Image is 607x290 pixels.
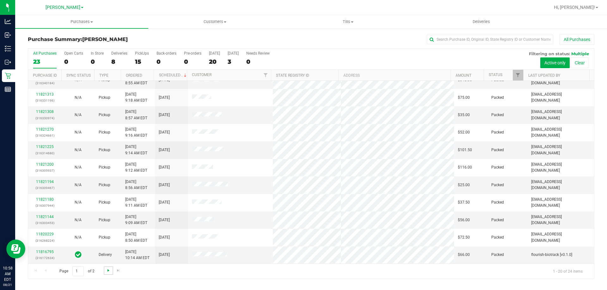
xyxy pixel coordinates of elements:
[99,217,110,223] span: Pickup
[491,129,504,135] span: Packed
[125,197,147,209] span: [DATE] 9:11 AM EDT
[531,231,590,243] span: [EMAIL_ADDRESS][DOMAIN_NAME]
[282,19,414,25] span: Tills
[75,148,82,152] span: Not Applicable
[99,164,110,170] span: Pickup
[554,5,595,10] span: Hi, [PERSON_NAME]!
[125,92,147,104] span: [DATE] 9:18 AM EDT
[571,51,589,56] span: Multiple
[46,5,80,10] span: [PERSON_NAME]
[54,266,100,276] span: Page of 2
[491,147,504,153] span: Packed
[32,80,58,86] p: (316340184)
[261,70,271,80] a: Filter
[28,37,217,42] h3: Purchase Summary:
[531,179,590,191] span: [EMAIL_ADDRESS][DOMAIN_NAME]
[192,73,212,77] a: Customer
[32,133,58,139] p: (316324661)
[491,164,504,170] span: Packed
[531,144,590,156] span: [EMAIL_ADDRESS][DOMAIN_NAME]
[75,129,82,135] button: N/A
[75,200,82,204] span: Not Applicable
[209,51,220,56] div: [DATE]
[531,109,590,121] span: [EMAIL_ADDRESS][DOMAIN_NAME]
[548,266,588,276] span: 1 - 20 of 24 items
[184,58,201,65] div: 0
[75,95,82,101] button: N/A
[114,266,123,275] a: Go to the last page
[15,19,148,25] span: Purchases
[246,51,270,56] div: Needs Review
[5,32,11,38] inline-svg: Inbound
[125,127,147,139] span: [DATE] 9:16 AM EDT
[33,58,57,65] div: 23
[540,57,570,68] button: Active only
[33,51,57,56] div: All Purchases
[560,34,594,45] button: All Purchases
[458,234,470,240] span: $72.50
[159,199,170,205] span: [DATE]
[75,234,82,240] button: N/A
[99,95,110,101] span: Pickup
[159,182,170,188] span: [DATE]
[156,51,176,56] div: Back-orders
[91,51,104,56] div: In Store
[104,266,113,275] a: Go to the next page
[491,199,504,205] span: Packed
[529,51,570,56] span: Filtering on status:
[99,182,110,188] span: Pickup
[36,109,54,114] a: 11821308
[228,58,239,65] div: 3
[36,162,54,167] a: 11821200
[464,19,499,25] span: Deliveries
[36,197,54,202] a: 11821180
[125,162,147,174] span: [DATE] 9:12 AM EDT
[33,73,57,78] a: Purchase ID
[184,51,201,56] div: Pre-orders
[99,199,110,205] span: Pickup
[491,95,504,101] span: Packed
[75,183,82,187] span: Not Applicable
[111,51,127,56] div: Deliveries
[3,265,12,282] p: 10:58 AM EDT
[75,218,82,222] span: Not Applicable
[135,51,149,56] div: PickUps
[75,250,82,259] span: In Sync
[135,58,149,65] div: 15
[531,162,590,174] span: [EMAIL_ADDRESS][DOMAIN_NAME]
[32,115,58,121] p: (316330974)
[458,147,472,153] span: $101.50
[75,235,82,240] span: Not Applicable
[491,234,504,240] span: Packed
[15,15,148,28] a: Purchases
[75,164,82,170] button: N/A
[99,112,110,118] span: Pickup
[32,238,58,244] p: (316268224)
[276,73,309,78] a: State Registry ID
[159,95,170,101] span: [DATE]
[125,144,147,156] span: [DATE] 9:14 AM EDT
[5,59,11,65] inline-svg: Outbound
[156,58,176,65] div: 0
[82,36,128,42] span: [PERSON_NAME]
[36,92,54,97] a: 11821313
[32,255,58,261] p: (316172634)
[458,199,470,205] span: $37.50
[99,147,110,153] span: Pickup
[571,57,589,68] button: Clear
[125,179,147,191] span: [DATE] 8:56 AM EDT
[75,217,82,223] button: N/A
[491,112,504,118] span: Packed
[5,45,11,52] inline-svg: Inventory
[32,185,58,191] p: (316309467)
[64,58,83,65] div: 0
[159,217,170,223] span: [DATE]
[36,145,54,149] a: 11821225
[531,252,572,258] span: flourish-biotrack [v0.1.0]
[531,197,590,209] span: [EMAIL_ADDRESS][DOMAIN_NAME]
[66,73,91,78] a: Sync Status
[75,95,82,100] span: Not Applicable
[36,180,54,184] a: 11821194
[36,215,54,219] a: 11821144
[125,231,147,243] span: [DATE] 8:50 AM EDT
